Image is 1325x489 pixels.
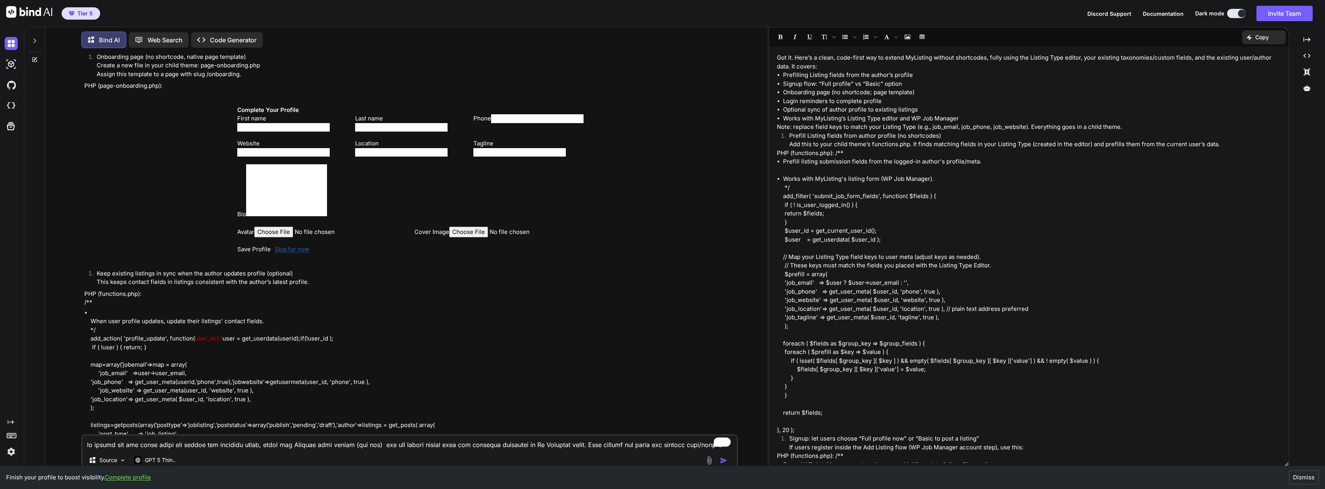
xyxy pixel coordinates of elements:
mi: g [114,421,117,429]
mi: p [197,378,201,386]
label: Location [355,139,466,157]
button: Invite Team [1256,6,1313,21]
mi: t [344,421,346,429]
a: Skip for now [275,245,309,254]
mo: ′ [122,361,123,368]
mo: ) [333,421,335,429]
mi: i [190,378,191,386]
mi: t [227,421,229,429]
mo: ′ [292,421,293,429]
mi: i [300,335,302,342]
mi: o [160,421,164,429]
mi: l [91,421,92,429]
mi: r [258,421,260,429]
mi: s [164,421,167,429]
mi: r [288,378,291,386]
mi: t [330,421,332,429]
mo: ! [306,335,308,342]
mi: g [210,421,213,429]
li: Onboarding page (no shortcode, native page template) Create a new file in your child theme: page-... [91,53,736,79]
mi: a [96,361,99,368]
input: Cover Image [449,227,567,238]
mi: l [197,421,198,429]
mi: j [123,361,124,368]
mi: l [280,421,281,429]
mi: e [131,361,135,368]
mi: t [217,378,219,386]
mi: s [135,421,138,429]
mi: s [130,421,133,429]
mi: u [239,421,243,429]
mi: e [184,378,187,386]
mo: ( [304,378,306,386]
mo: ′ [337,421,338,429]
button: Documentation [1143,10,1184,18]
textarea: To enrich screen reader interactions, please activate Accessibility in Grammarly extension settings [82,436,736,449]
mo: ′ [215,378,216,386]
mi: s [283,335,286,342]
p: PHP (functions.php): /** [84,290,736,307]
mo: = [182,421,187,429]
span: Underline [803,30,817,43]
mi: t [237,421,239,429]
mi: e [225,378,228,386]
mo: ′ [146,361,147,368]
span: Dark mode [1195,10,1224,17]
mo: ′ [318,421,319,429]
mi: d [293,335,297,342]
mi: a [234,421,237,429]
mi: b [193,421,197,429]
mo: , [317,421,318,429]
li: Works with MyListing’s Listing Type editor and WP Job Manager [783,114,1281,123]
li: Keep existing listings in sync when the author updates profile (optional) This keeps contact fiel... [91,269,736,287]
label: Cover Image [414,227,584,238]
p: foreach ( $fields as $group_key => $group_fields ) { foreach ( $prefill as $key => $value ) { if ... [783,339,1281,400]
span: Font family [880,30,900,43]
mi: i [198,421,200,429]
mi: p [217,421,221,429]
mi: a [114,361,117,368]
span: Documentation [1143,10,1184,17]
mo: ′ [156,421,157,429]
mo: ′ [196,378,197,386]
mi: h [201,378,204,386]
mo: ( [138,421,140,429]
mi: b [276,421,280,429]
mi: j [233,378,235,386]
mi: r [219,378,221,386]
mi: o [190,421,193,429]
mi: e [285,378,288,386]
mo: = [102,361,106,368]
mo: ′ [216,421,217,429]
mi: a [252,421,255,429]
mi: a [140,361,143,368]
span: Insert Unordered List [838,30,858,43]
mi: h [286,421,289,429]
p: // Map your Listing Type field keys to user meta (adjust keys as needed). // These keys must matc... [783,253,1281,331]
mo: = [110,421,114,429]
mo: ′ [181,421,182,429]
li: Prefilling Listing fields from the author’s profile [783,71,1281,80]
img: attachment [705,456,714,465]
mi: p [99,361,102,368]
input: Tagline [473,148,566,157]
mi: a [338,421,341,429]
mi: n [300,421,304,429]
p: GPT 5 Thin.. [145,456,176,464]
mo: ′ [246,421,247,429]
mi: o [126,421,130,429]
img: githubDark [5,78,18,92]
p: Bind AI [99,35,120,45]
mo: ′ [332,421,333,429]
mi: p [293,421,297,429]
mi: m [91,361,96,368]
mo: = [264,378,270,386]
mi: o [235,378,238,386]
mi: t [133,421,135,429]
mi: i [143,361,144,368]
p: }, 20 ); [777,426,1281,435]
textarea: Bio [246,164,327,216]
mo: , [216,378,217,386]
mi: s [200,421,203,429]
mo: ( [304,335,306,342]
